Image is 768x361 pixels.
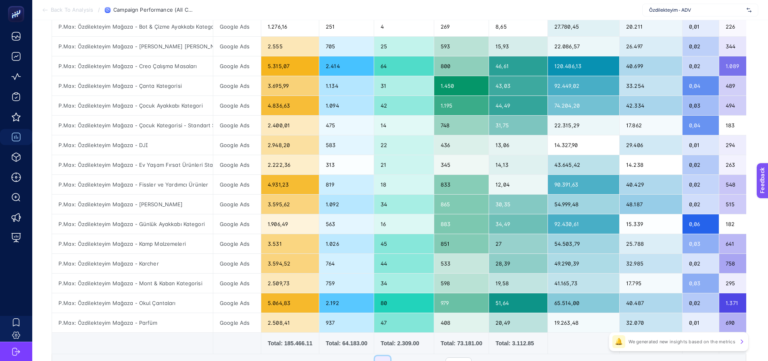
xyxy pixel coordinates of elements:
[213,56,261,76] div: Google Ads
[261,56,319,76] div: 5.315,07
[489,37,547,56] div: 15,93
[434,254,489,273] div: 533
[52,313,213,332] div: P.Max: Özdilekteyim Mağaza - Parfüm
[489,116,547,135] div: 31,75
[548,37,619,56] div: 22.086,57
[52,155,213,174] div: P.Max: Özdilekteyim Mağaza - Ev Yaşam Fırsat Ürünleri Standart Shopping
[548,234,619,253] div: 54.503,79
[620,76,682,95] div: 33.254
[489,254,547,273] div: 28,39
[374,96,434,115] div: 42
[548,56,619,76] div: 120.486,13
[548,293,619,313] div: 65.514,00
[683,116,719,135] div: 0,04
[548,135,619,155] div: 14.327,90
[683,313,719,332] div: 0,01
[319,293,374,313] div: 2.192
[213,135,261,155] div: Google Ads
[52,195,213,214] div: P.Max: Özdilekteyim Mağaza - [PERSON_NAME]
[213,214,261,234] div: Google Ads
[434,175,489,194] div: 833
[319,37,374,56] div: 705
[683,56,719,76] div: 0,02
[98,6,100,13] span: /
[683,96,719,115] div: 0,03
[213,195,261,214] div: Google Ads
[620,155,682,174] div: 14.238
[489,155,547,174] div: 14,13
[434,17,489,36] div: 269
[683,195,719,214] div: 0,02
[620,234,682,253] div: 25.788
[319,234,374,253] div: 1.026
[319,254,374,273] div: 764
[381,339,427,347] div: Total: 2.309.00
[683,135,719,155] div: 0,01
[683,175,719,194] div: 0,02
[374,37,434,56] div: 25
[620,254,682,273] div: 32.985
[434,234,489,253] div: 851
[326,339,367,347] div: Total: 64.183.00
[434,96,489,115] div: 1.195
[261,293,319,313] div: 5.064,83
[489,135,547,155] div: 13,06
[52,37,213,56] div: P.Max: Özdilekteyim Mağaza - [PERSON_NAME] [PERSON_NAME]
[434,37,489,56] div: 593
[374,135,434,155] div: 22
[261,17,319,36] div: 1.276,16
[489,274,547,293] div: 19,58
[434,56,489,76] div: 800
[261,195,319,214] div: 3.595,62
[612,335,625,348] div: 🔔
[374,56,434,76] div: 64
[213,116,261,135] div: Google Ads
[548,155,619,174] div: 43.645,42
[620,17,682,36] div: 20.211
[374,274,434,293] div: 34
[319,96,374,115] div: 1.094
[261,214,319,234] div: 1.906,49
[52,116,213,135] div: P.Max: Özdilekteyim Mağaza - Çocuk Kategorisi - Standart Shopping
[374,175,434,194] div: 18
[489,56,547,76] div: 46,61
[374,17,434,36] div: 4
[683,274,719,293] div: 0,03
[213,175,261,194] div: Google Ads
[52,274,213,293] div: P.Max: Özdilekteyim Mağaza - Mont & Kaban Kategorisi
[213,293,261,313] div: Google Ads
[434,195,489,214] div: 865
[548,274,619,293] div: 41.165,73
[683,17,719,36] div: 0,01
[213,234,261,253] div: Google Ads
[261,37,319,56] div: 2.555
[374,214,434,234] div: 16
[52,293,213,313] div: P.Max: Özdilekteyim Mağaza - Okul Çantaları
[620,195,682,214] div: 48.187
[495,339,541,347] div: Total: 3.112.85
[374,195,434,214] div: 34
[620,214,682,234] div: 15.339
[213,76,261,95] div: Google Ads
[261,96,319,115] div: 4.836,63
[620,56,682,76] div: 40.699
[434,293,489,313] div: 979
[52,56,213,76] div: P.Max: Özdilekteyim Mağaza - Creo Çalışma Masaları
[683,293,719,313] div: 0,02
[683,254,719,273] div: 0,02
[629,338,735,345] p: We generated new insights based on the metrics
[51,7,93,13] span: Back To Analysis
[319,274,374,293] div: 759
[620,313,682,332] div: 32.070
[620,293,682,313] div: 40.487
[489,96,547,115] div: 44,49
[620,116,682,135] div: 17.862
[319,195,374,214] div: 1.092
[683,155,719,174] div: 0,02
[489,17,547,36] div: 8,65
[268,339,312,347] div: Total: 185.466.11
[319,135,374,155] div: 583
[5,2,31,9] span: Feedback
[261,155,319,174] div: 2.222,36
[548,254,619,273] div: 49.290,39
